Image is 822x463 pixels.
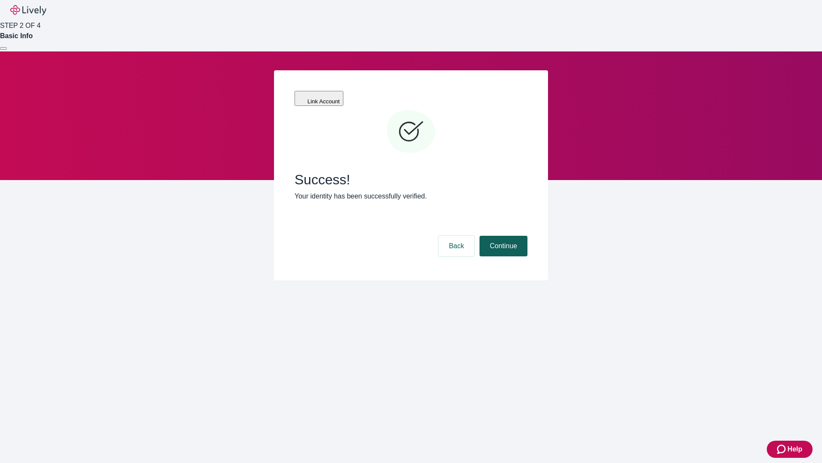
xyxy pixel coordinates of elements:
button: Continue [479,236,527,256]
p: Your identity has been successfully verified. [295,191,527,201]
button: Link Account [295,91,343,106]
button: Back [438,236,474,256]
img: Lively [10,5,46,15]
span: Help [787,444,802,454]
span: Success! [295,171,527,188]
svg: Zendesk support icon [777,444,787,454]
button: Zendesk support iconHelp [767,441,813,458]
svg: Checkmark icon [385,106,437,158]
